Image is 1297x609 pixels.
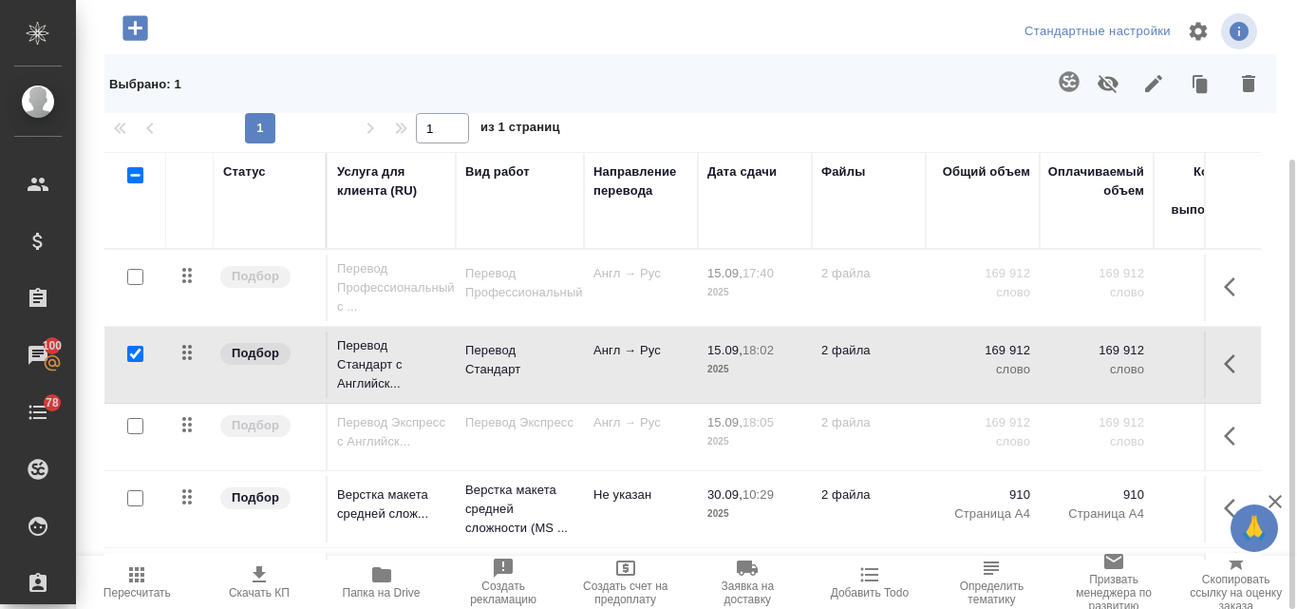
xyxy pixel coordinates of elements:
span: Заявка на доставку [698,580,798,606]
button: Показать кнопки [1212,485,1258,531]
button: Заявка на доставку [686,556,809,609]
p: 2 файла [821,413,916,432]
p: слово [1049,432,1144,451]
span: Пересчитать [103,586,171,599]
span: 🙏 [1238,508,1270,548]
button: Не учитывать [1085,59,1131,108]
p: Перевод Стандарт с Английск... [337,336,446,393]
p: Англ → Рус [593,264,688,283]
p: слово [1049,283,1144,302]
p: Подбор [232,488,279,507]
p: 10:29 [742,487,774,502]
p: страница [1163,504,1258,523]
p: 2025 [707,504,802,523]
p: 250 [1163,413,1258,432]
div: Файлы [821,162,865,181]
p: 2025 [707,283,802,302]
div: Кол-во ед. изм., выполняемое в час [1163,162,1258,238]
p: слово [1163,432,1258,451]
p: слово [1163,283,1258,302]
p: Перевод Экспресс [465,413,574,432]
div: Статус [223,162,266,181]
button: Создать рекламацию [442,556,565,609]
p: Перевод Профессиональный [465,264,574,302]
p: Страница А4 [1049,504,1144,523]
button: Добавить услугу [109,9,161,48]
p: слово [935,360,1030,379]
p: Подбор [232,267,279,286]
p: 169 912 [1049,264,1144,283]
div: Направление перевода [593,162,688,200]
button: Создать счет на предоплату [564,556,686,609]
p: Подбор [232,344,279,363]
a: 100 [5,332,71,379]
p: 169 912 [935,264,1030,283]
span: Посмотреть информацию [1221,13,1261,49]
span: 100 [31,336,74,355]
p: 250 [1163,341,1258,360]
p: 2025 [707,360,802,379]
div: Оплачиваемый объем [1048,162,1144,200]
p: 169 912 [1049,341,1144,360]
span: из 1 страниц [480,116,560,143]
p: слово [935,432,1030,451]
p: 169 912 [1049,413,1144,432]
p: Подбор [232,416,279,435]
div: split button [1020,17,1175,47]
p: 30.09, [707,487,742,502]
p: Англ → Рус [593,341,688,360]
p: 18:05 [742,415,774,429]
p: Перевод Экспресс с Английск... [337,413,446,451]
button: Показать кнопки [1212,413,1258,459]
span: 78 [34,393,70,412]
button: 🙏 [1231,504,1278,552]
p: 250 [1163,264,1258,283]
span: Скачать КП [229,586,290,599]
p: 2 файла [821,264,916,283]
p: 17:40 [742,266,774,280]
p: Перевод Стандарт [465,341,574,379]
div: Вид работ [465,162,530,181]
a: 78 [5,389,71,436]
button: Показать кнопки [1212,264,1258,310]
p: 2 файла [821,341,916,360]
p: 910 [1049,485,1144,504]
p: 15.09, [707,266,742,280]
p: 169 912 [935,341,1030,360]
button: Пересчитать [76,556,198,609]
p: 15.09, [707,343,742,357]
p: слово [1049,360,1144,379]
p: 169 912 [935,413,1030,432]
p: слово [935,283,1030,302]
p: Не указан [593,485,688,504]
p: 15.09, [707,415,742,429]
p: 12 [1163,485,1258,504]
span: Выбрано : 1 [109,77,181,91]
div: Общий объем [943,162,1030,181]
p: 910 [935,485,1030,504]
span: Добавить Todo [831,586,909,599]
p: Страница А4 [935,504,1030,523]
span: Папка на Drive [343,586,421,599]
button: Создать проект в Smartcat [1046,59,1092,105]
p: Перевод Профессиональный с ... [337,259,446,316]
p: Англ → Рус [593,413,688,432]
p: 18:02 [742,343,774,357]
div: Услуга для клиента (RU) [337,162,446,200]
span: Создать рекламацию [454,580,554,606]
p: 2025 [707,432,802,451]
p: слово [1163,360,1258,379]
button: Папка на Drive [320,556,442,609]
p: Верстка макета средней сложности (MS ... [465,481,574,538]
div: Дата сдачи [707,162,777,181]
button: Добавить Todo [809,556,931,609]
button: Показать кнопки [1212,341,1258,387]
button: Удалить [1226,59,1271,108]
button: Клонировать [1176,59,1226,108]
button: Редактировать [1131,59,1176,108]
p: Верстка макета средней слож... [337,485,446,523]
button: Скачать КП [198,556,321,609]
p: 2 файла [821,485,916,504]
span: Создать счет на предоплату [575,580,675,606]
span: Настроить таблицу [1175,9,1221,54]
